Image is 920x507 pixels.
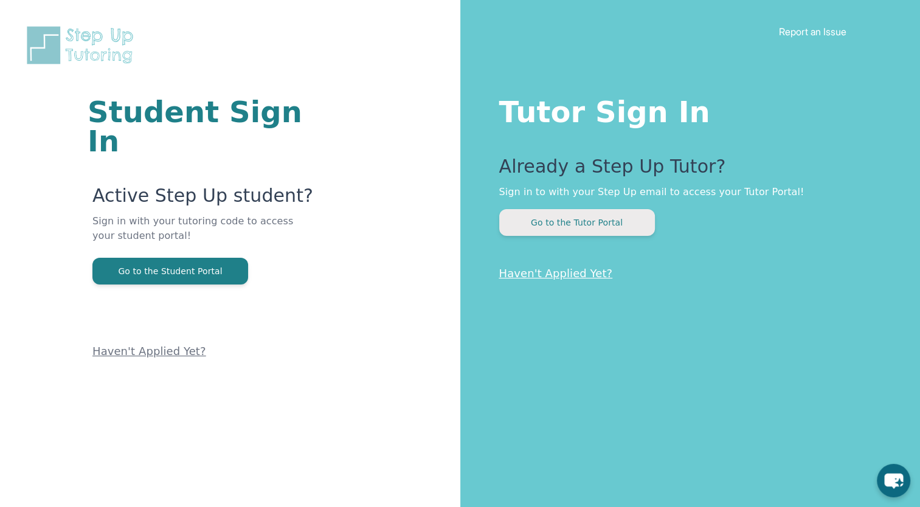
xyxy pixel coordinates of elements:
[779,26,846,38] a: Report an Issue
[499,267,613,280] a: Haven't Applied Yet?
[92,185,314,214] p: Active Step Up student?
[92,258,248,285] button: Go to the Student Portal
[24,24,141,66] img: Step Up Tutoring horizontal logo
[499,92,872,126] h1: Tutor Sign In
[499,156,872,185] p: Already a Step Up Tutor?
[499,185,872,199] p: Sign in to with your Step Up email to access your Tutor Portal!
[499,209,655,236] button: Go to the Tutor Portal
[88,97,314,156] h1: Student Sign In
[877,464,910,497] button: chat-button
[92,265,248,277] a: Go to the Student Portal
[92,345,206,357] a: Haven't Applied Yet?
[499,216,655,228] a: Go to the Tutor Portal
[92,214,314,258] p: Sign in with your tutoring code to access your student portal!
